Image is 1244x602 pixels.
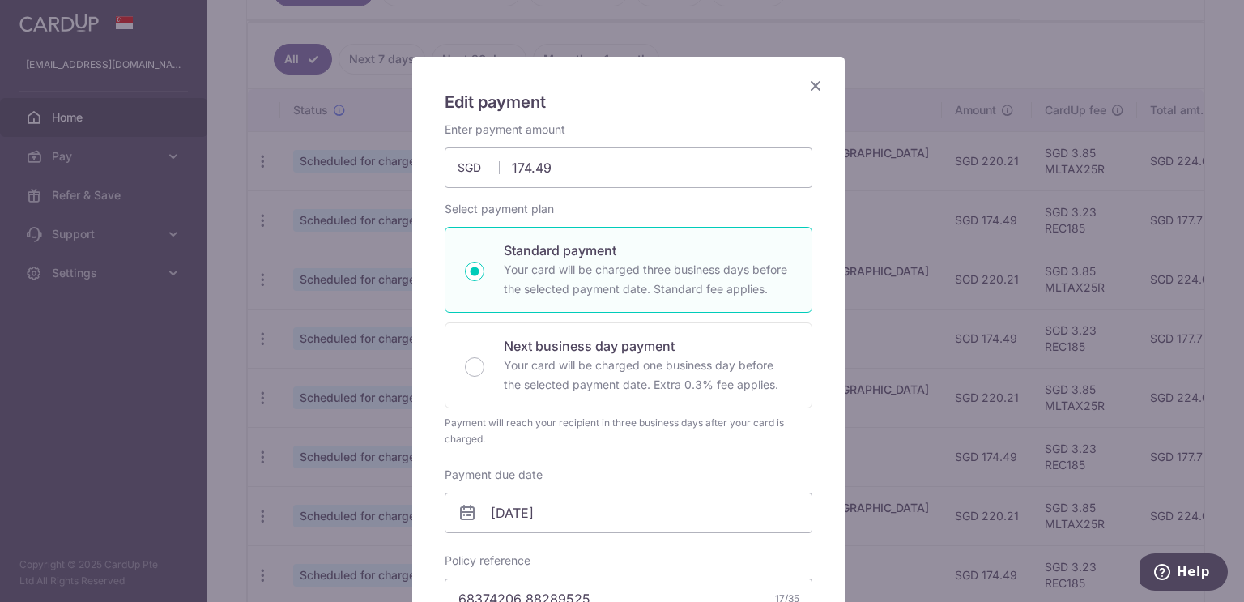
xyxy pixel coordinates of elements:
input: DD / MM / YYYY [445,493,812,533]
button: Close [806,76,825,96]
p: Your card will be charged one business day before the selected payment date. Extra 0.3% fee applies. [504,356,792,395]
p: Standard payment [504,241,792,260]
label: Policy reference [445,553,530,569]
label: Enter payment amount [445,122,565,138]
span: SGD [458,160,500,176]
h5: Edit payment [445,89,812,115]
div: Payment will reach your recipient in three business days after your card is charged. [445,415,812,447]
p: Next business day payment [504,336,792,356]
label: Select payment plan [445,201,554,217]
input: 0.00 [445,147,812,188]
label: Payment due date [445,467,543,483]
iframe: Opens a widget where you can find more information [1140,553,1228,594]
p: Your card will be charged three business days before the selected payment date. Standard fee appl... [504,260,792,299]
